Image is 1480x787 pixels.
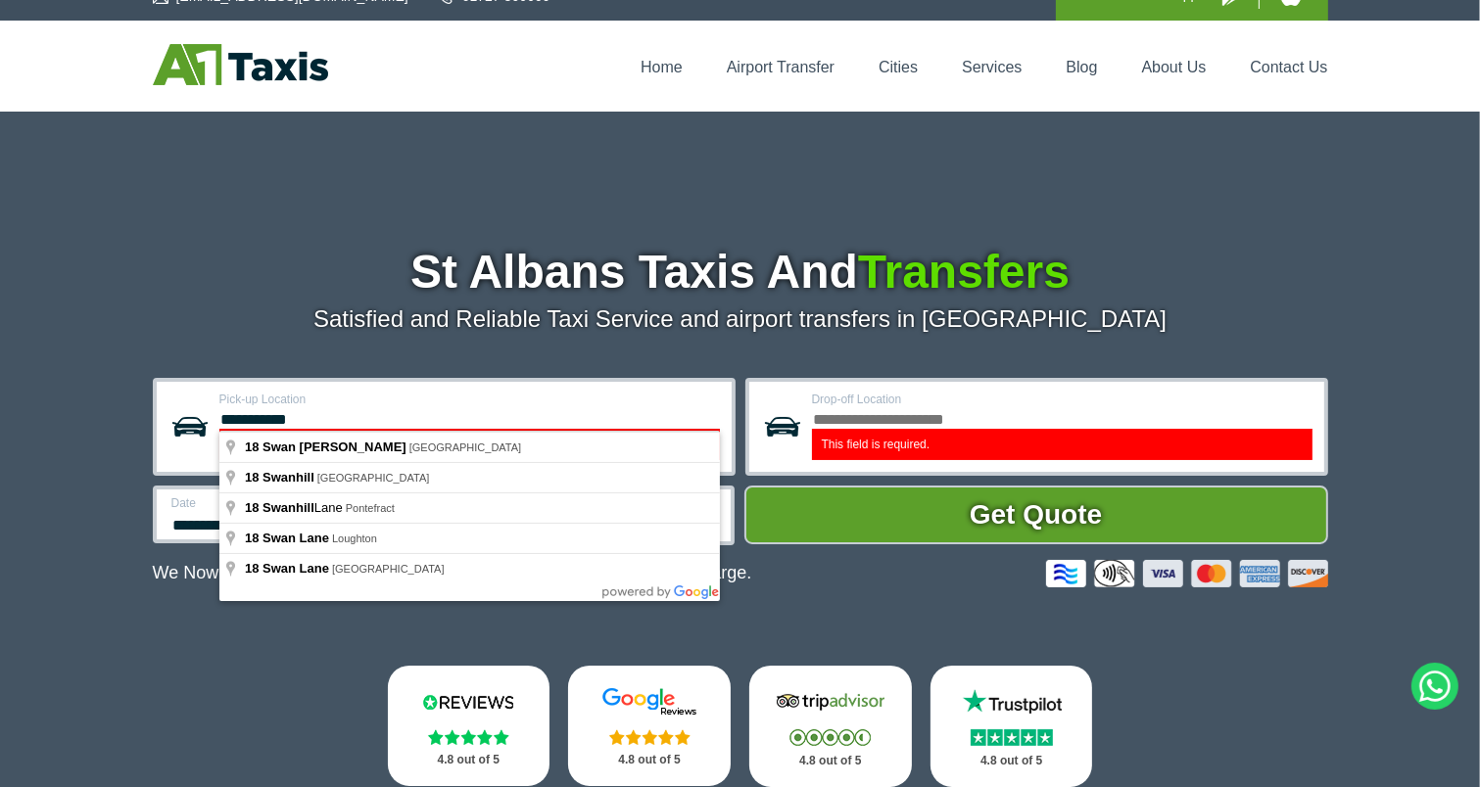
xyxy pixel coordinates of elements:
span: Swan [PERSON_NAME] [263,440,406,454]
img: Stars [789,729,871,746]
span: Swan Lane [263,561,329,576]
img: Google [591,687,708,717]
a: Reviews.io Stars 4.8 out of 5 [388,666,550,786]
button: Get Quote [744,486,1328,544]
img: Stars [428,729,509,745]
h1: St Albans Taxis And [153,249,1328,296]
a: Tripadvisor Stars 4.8 out of 5 [749,666,912,787]
span: 18 [245,500,259,515]
span: Pontefract [346,502,395,514]
span: Lane [245,500,346,515]
span: 18 [245,561,259,576]
span: 18 [245,440,259,454]
img: Credit And Debit Cards [1046,560,1328,587]
a: Cities [879,59,918,75]
span: 18 [245,531,259,545]
span: [GEOGRAPHIC_DATA] [317,472,430,484]
a: Trustpilot Stars 4.8 out of 5 [931,666,1093,787]
a: Contact Us [1250,59,1327,75]
img: A1 Taxis St Albans LTD [153,44,328,85]
img: Stars [971,729,1053,746]
img: Tripadvisor [772,687,889,717]
span: Swanhill [263,500,314,515]
label: This field is required. [812,429,1313,460]
span: 18 [245,470,259,485]
p: 4.8 out of 5 [952,749,1072,773]
span: [GEOGRAPHIC_DATA] [332,563,445,575]
p: 4.8 out of 5 [409,748,529,772]
a: Home [641,59,683,75]
p: Satisfied and Reliable Taxi Service and airport transfers in [GEOGRAPHIC_DATA] [153,305,1328,333]
span: [GEOGRAPHIC_DATA] [409,441,522,453]
p: 4.8 out of 5 [590,748,709,772]
p: We Now Accept Card & Contactless Payment In [153,563,752,583]
label: Date [171,497,423,509]
p: 4.8 out of 5 [771,749,890,773]
span: Swan Lane [263,531,329,545]
a: About Us [1142,59,1207,75]
span: Swanhill [263,470,314,485]
a: Airport Transfer [727,59,835,75]
a: Blog [1066,59,1097,75]
a: Services [962,59,1022,75]
span: Transfers [858,246,1070,298]
label: Drop-off Location [812,393,1313,405]
label: This field is required. [219,429,720,460]
label: Pick-up Location [219,393,720,405]
span: Loughton [332,532,377,544]
img: Stars [609,729,691,745]
a: Google Stars 4.8 out of 5 [568,666,731,786]
img: Trustpilot [953,687,1071,717]
img: Reviews.io [409,687,527,717]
